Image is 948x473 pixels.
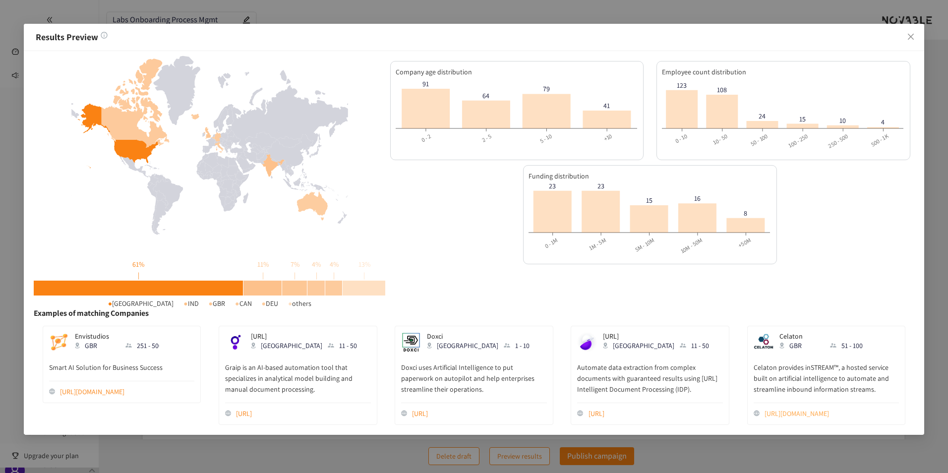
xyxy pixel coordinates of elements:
text: 250 - 500 [827,132,850,149]
img: Snapshot of the Company's website [49,332,69,352]
p: Celaton provides inSTREAM™, a hosted service built on artificial intelligence to automate and str... [754,352,899,395]
div: 4 % [307,259,325,270]
text: 50 - 100 [750,132,770,147]
p: Examples of matching Companies [34,309,914,318]
div: 4 % [325,259,343,270]
div: ● [288,298,292,309]
span: 251 - 500 [137,340,162,351]
iframe: Chat Widget [898,425,948,473]
div: Employee count distribution [662,66,905,77]
text: +50M [737,236,753,249]
div: 61 % [34,259,243,270]
img: Snapshot of the Company's website [577,332,597,352]
tspan: 10 [840,116,846,124]
text: 10M - 50M [679,236,704,254]
div: 13 % [343,259,386,270]
p: Celaton [779,332,864,340]
a: website [765,408,899,419]
div: 11 % [243,259,282,270]
span: [GEOGRAPHIC_DATA] [112,298,174,309]
button: Close [897,24,924,51]
tspan: 23 [597,181,604,190]
div: 7 % [282,259,307,270]
img: Snapshot of the Company's website [401,332,421,352]
text: 0 - 10 [674,132,689,144]
div: [GEOGRAPHIC_DATA] [603,340,674,351]
div: ● [235,298,239,309]
div: ● [108,298,112,309]
text: 10 - 50 [712,132,729,146]
span: close [907,33,915,41]
div: | [307,270,325,281]
text: 0 - 1M [543,236,559,249]
p: [URL] [603,332,713,340]
div: | [325,270,343,281]
div: GBR [779,340,819,351]
tspan: 79 [543,84,550,93]
tspan: 4 [882,118,885,126]
text: 2 - 5 [480,132,492,143]
div: GBR [75,340,115,351]
div: | [343,270,386,281]
tspan: 123 [677,80,687,89]
span: IND [188,298,199,309]
p: Automate data extraction from complex documents with guaranteed results using super.AI Intelligen... [577,352,723,395]
tspan: 8 [744,208,748,217]
text: 5M - 10M [634,236,656,253]
tspan: 108 [717,85,727,94]
text: 0 - 2 [419,132,432,143]
span: 51 - 100 [841,340,863,351]
div: [GEOGRAPHIC_DATA] [427,340,498,351]
text: 5 - 10 [538,132,553,144]
div: | [282,270,307,281]
tspan: 24 [759,112,766,120]
div: ● [262,298,266,309]
img: Snapshot of the Company's website [754,332,773,352]
text: 1M - 5M [588,236,608,251]
div: ● [209,298,213,309]
a: website [412,408,546,419]
p: Doxci uses Artificial Intelligence to put paperwork on autopilot and help enterprises streamline ... [401,352,547,395]
span: others [292,298,311,309]
div: Funding distribution [529,171,771,181]
p: Results Preview [36,32,912,43]
tspan: 16 [694,194,701,203]
p: Smart AI Solution for Business Success [49,352,195,373]
div: [GEOGRAPHIC_DATA] [251,340,322,351]
img: Snapshot of the Company's website [225,332,245,352]
a: website [236,408,370,419]
div: | [34,270,243,281]
text: 500 - 1K [870,132,889,148]
div: Company age distribution [396,66,639,77]
a: website [60,386,194,397]
tspan: 91 [422,79,429,88]
text: 100 - 250 [787,132,810,149]
text: +10 [602,132,613,142]
tspan: 15 [646,196,652,205]
p: [URL] [251,332,361,340]
div: ● [183,298,187,309]
span: 1 - 10 [515,340,530,351]
a: website [589,408,723,419]
tspan: 23 [549,181,556,190]
span: GBR [213,298,225,309]
p: Graip is an AI-based automation tool that specializes in analytical model building and manual doc... [225,352,371,395]
div: | [243,270,282,281]
p: Doxci [427,332,537,340]
span: 11 - 50 [691,340,709,351]
span: 11 - 50 [339,340,357,351]
tspan: 15 [800,114,806,123]
tspan: 41 [603,101,610,110]
span: DEU [266,298,278,309]
p: Envistudios [75,332,159,340]
span: CAN [239,298,252,309]
tspan: 64 [482,91,489,100]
